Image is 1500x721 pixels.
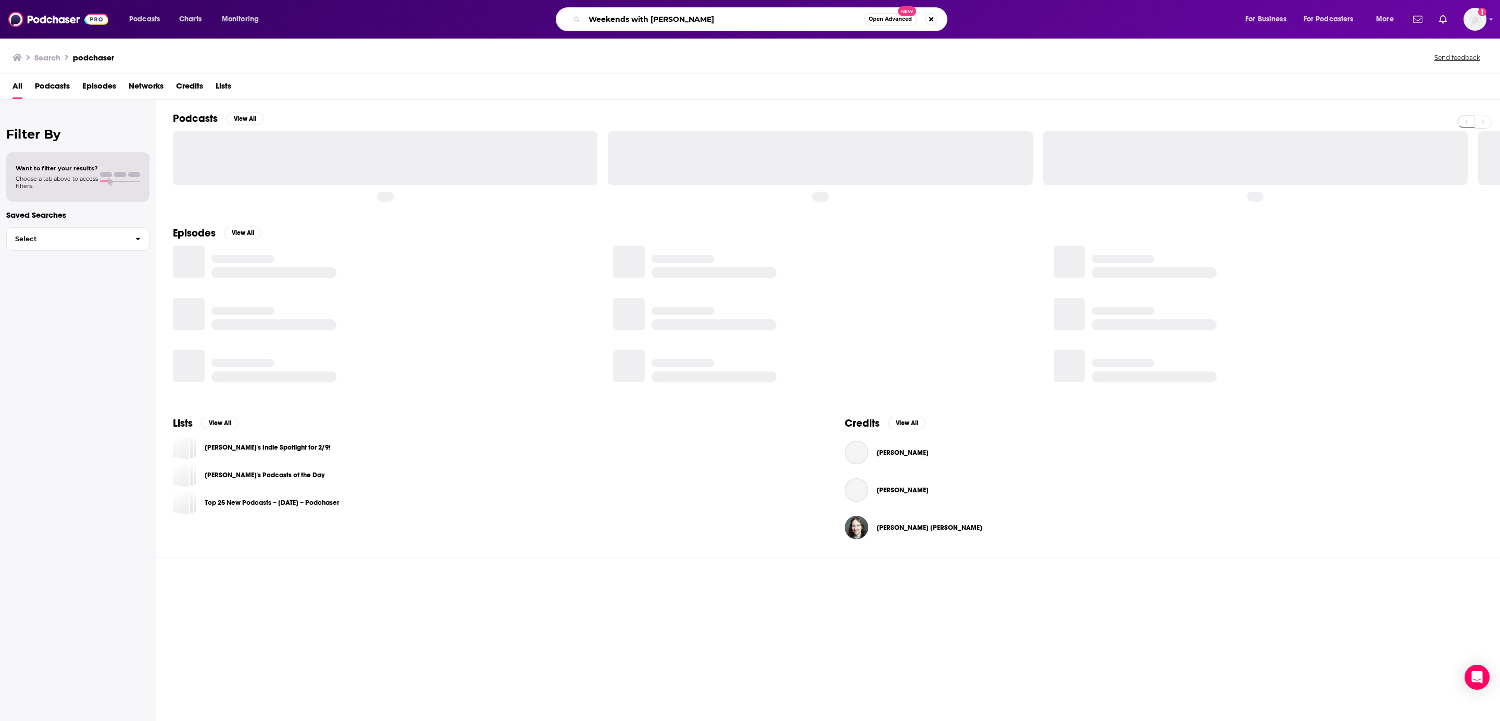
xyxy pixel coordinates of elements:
[845,417,880,430] h2: Credits
[8,9,108,29] img: Podchaser - Follow, Share and Rate Podcasts
[1304,12,1354,27] span: For Podcasters
[129,12,160,27] span: Podcasts
[16,175,98,190] span: Choose a tab above to access filters.
[215,11,272,28] button: open menu
[1464,8,1486,31] img: User Profile
[877,486,929,494] span: [PERSON_NAME]
[176,78,203,99] a: Credits
[205,442,331,453] a: [PERSON_NAME]'s Indie Spotlight for 2/9!
[216,78,231,99] a: Lists
[1465,665,1490,690] div: Open Intercom Messenger
[1435,10,1451,28] a: Show notifications dropdown
[877,524,982,532] span: [PERSON_NAME] [PERSON_NAME]
[877,449,929,457] a: Cole Raven
[1376,12,1394,27] span: More
[173,112,264,125] a: PodcastsView All
[73,53,114,63] h3: podchaser
[877,524,982,532] a: Nicole Kapawa Schuler
[845,436,1483,469] button: Cole RavenCole Raven
[173,112,218,125] h2: Podcasts
[7,235,127,242] span: Select
[16,165,98,172] span: Want to filter your results?
[1297,11,1369,28] button: open menu
[173,417,193,430] h2: Lists
[888,417,926,429] button: View All
[173,464,196,487] a: Podchaser's Podcasts of the Day
[179,12,202,27] span: Charts
[205,469,324,481] a: [PERSON_NAME]'s Podcasts of the Day
[864,13,917,26] button: Open AdvancedNew
[869,17,912,22] span: Open Advanced
[82,78,116,99] a: Episodes
[877,449,929,457] span: [PERSON_NAME]
[172,11,208,28] a: Charts
[129,78,164,99] a: Networks
[173,417,239,430] a: ListsView All
[1464,8,1486,31] span: Logged in as FIREPodchaser25
[224,227,261,239] button: View All
[1464,8,1486,31] button: Show profile menu
[845,417,926,430] a: CreditsView All
[898,6,917,16] span: New
[845,511,1483,544] button: Nicole Kapawa SchulerNicole Kapawa Schuler
[1245,12,1286,27] span: For Business
[845,441,868,464] a: Cole Raven
[6,227,149,251] button: Select
[1409,10,1427,28] a: Show notifications dropdown
[205,497,339,508] a: Top 25 New Podcasts – [DATE] – Podchaser
[566,7,957,31] div: Search podcasts, credits, & more...
[877,486,929,494] a: Bradley Davis
[34,53,60,63] h3: Search
[201,417,239,429] button: View All
[173,227,261,240] a: EpisodesView All
[6,127,149,142] h2: Filter By
[845,478,868,502] a: Bradley Davis
[12,78,22,99] a: All
[6,210,149,220] p: Saved Searches
[226,113,264,125] button: View All
[1238,11,1299,28] button: open menu
[1431,53,1483,62] button: Send feedback
[222,12,259,27] span: Monitoring
[122,11,173,28] button: open menu
[173,436,196,459] a: Podchaser's Indie Spotlight for 2/9!
[1369,11,1407,28] button: open menu
[35,78,70,99] a: Podcasts
[584,11,864,28] input: Search podcasts, credits, & more...
[845,474,1483,507] button: Bradley DavisBradley Davis
[173,227,216,240] h2: Episodes
[845,516,868,539] img: Nicole Kapawa Schuler
[173,491,196,515] a: Top 25 New Podcasts – June 2025 – Podchaser
[1478,8,1486,16] svg: Add a profile image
